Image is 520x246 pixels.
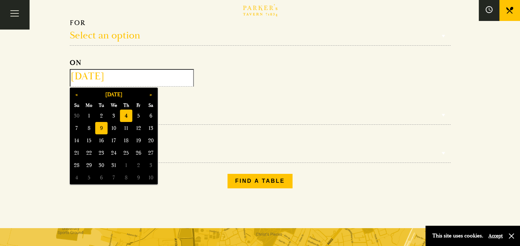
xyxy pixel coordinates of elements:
[145,101,157,110] span: Sa
[70,101,83,110] span: Su
[145,122,157,134] span: 13
[228,174,292,188] button: Find a table
[120,134,132,147] span: 18
[120,101,132,110] span: Th
[70,122,83,134] span: 7
[83,171,95,184] span: 5
[83,110,95,122] span: 1
[432,231,483,241] p: This site uses cookies.
[70,147,83,159] span: 21
[145,147,157,159] span: 27
[145,110,157,122] span: 6
[83,159,95,171] span: 29
[108,110,120,122] span: 3
[83,88,145,101] button: [DATE]
[132,159,145,171] span: 2
[132,110,145,122] span: 5
[120,159,132,171] span: 1
[132,101,145,110] span: Fr
[83,147,95,159] span: 22
[95,134,108,147] span: 16
[83,122,95,134] span: 8
[108,147,120,159] span: 24
[108,134,120,147] span: 17
[132,171,145,184] span: 9
[132,134,145,147] span: 19
[132,147,145,159] span: 26
[488,233,503,239] button: Accept
[70,171,83,184] span: 4
[70,134,83,147] span: 14
[83,134,95,147] span: 15
[120,122,132,134] span: 11
[95,110,108,122] span: 2
[70,58,82,67] strong: ON
[95,159,108,171] span: 30
[95,122,108,134] span: 9
[70,88,83,101] button: «
[120,147,132,159] span: 25
[70,159,83,171] span: 28
[508,233,515,239] button: Close and accept
[95,147,108,159] span: 23
[120,171,132,184] span: 8
[108,122,120,134] span: 10
[70,110,83,122] span: 30
[83,101,95,110] span: Mo
[120,110,132,122] span: 4
[145,88,157,101] button: »
[132,122,145,134] span: 12
[95,171,108,184] span: 6
[108,171,120,184] span: 7
[145,134,157,147] span: 20
[108,101,120,110] span: We
[95,101,108,110] span: Tu
[145,159,157,171] span: 3
[108,159,120,171] span: 31
[145,171,157,184] span: 10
